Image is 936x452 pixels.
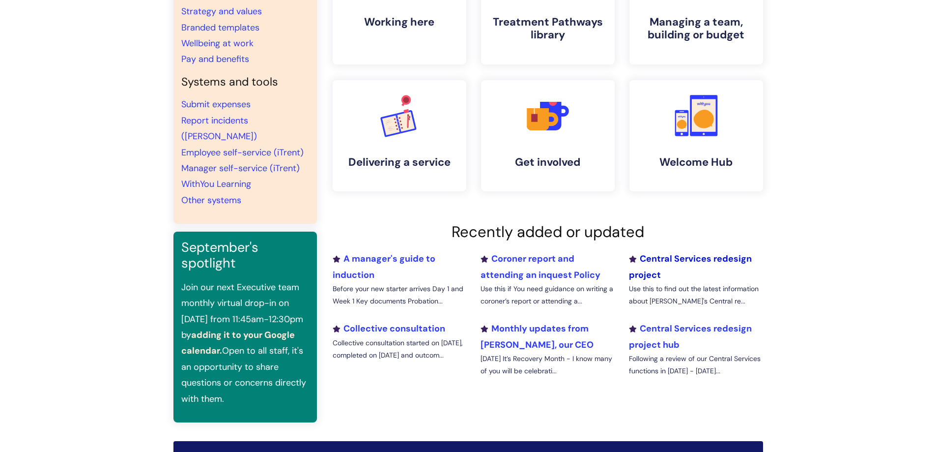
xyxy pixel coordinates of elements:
a: Wellbeing at work [181,37,254,49]
p: Use this to find out the latest information about [PERSON_NAME]'s Central re... [629,283,763,307]
h4: Treatment Pathways library [489,16,607,42]
a: Collective consultation [333,323,445,334]
p: Join our next Executive team monthly virtual drop-in on [DATE] from 11:45am-12:30pm by Open to al... [181,279,309,407]
a: Delivering a service [333,80,466,191]
a: Pay and benefits [181,53,249,65]
a: Central Services redesign project [629,253,752,280]
h4: Systems and tools [181,75,309,89]
a: A manager's guide to induction [333,253,435,280]
h4: Working here [340,16,458,29]
a: Coroner report and attending an inquest Policy [481,253,600,280]
a: Submit expenses [181,98,251,110]
a: adding it to your Google calendar. [181,329,295,357]
a: Central Services redesign project hub [629,323,752,350]
a: Strategy and values [181,5,262,17]
h2: Recently added or updated [333,223,763,241]
a: Manager self-service (iTrent) [181,162,300,174]
h4: Delivering a service [340,156,458,169]
p: [DATE] It’s Recovery Month - I know many of you will be celebrati... [481,353,614,377]
a: Employee self-service (iTrent) [181,147,304,158]
p: Following a review of our Central Services functions in [DATE] - [DATE]... [629,353,763,377]
h4: Get involved [489,156,607,169]
a: Welcome Hub [629,80,763,191]
h4: Managing a team, building or budget [637,16,755,42]
p: Before your new starter arrives Day 1 and Week 1 Key documents Probation... [333,283,466,307]
h4: Welcome Hub [637,156,755,169]
h3: September's spotlight [181,240,309,271]
a: Report incidents ([PERSON_NAME]) [181,115,257,142]
a: Get involved [481,80,615,191]
a: WithYou Learning [181,178,251,190]
p: Use this if You need guidance on writing a coroner’s report or attending a... [481,283,614,307]
a: Other systems [181,194,241,206]
a: Monthly updates from [PERSON_NAME], our CEO [481,323,594,350]
a: Branded templates [181,22,259,33]
p: Collective consultation started on [DATE], completed on [DATE] and outcom... [333,337,466,362]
